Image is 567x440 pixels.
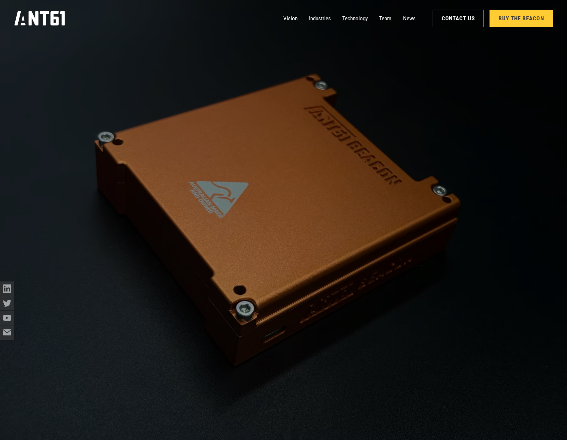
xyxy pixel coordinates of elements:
[403,11,416,26] a: News
[342,11,368,26] a: Technology
[433,10,484,27] a: Contact Us
[309,11,331,26] a: Industries
[379,11,391,26] a: Team
[14,9,65,28] a: home
[283,11,298,26] a: Vision
[490,10,553,27] a: Buy the Beacon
